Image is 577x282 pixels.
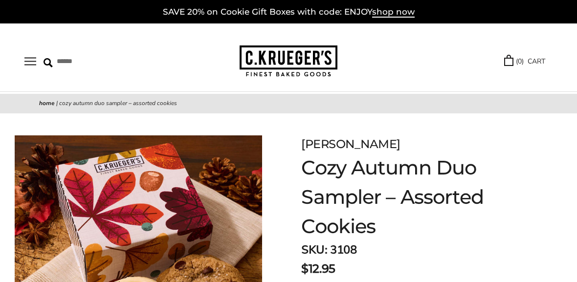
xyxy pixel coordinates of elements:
[39,99,538,108] nav: breadcrumbs
[504,56,545,67] a: (0) CART
[372,7,415,18] span: shop now
[330,242,356,258] span: 3108
[59,99,177,107] span: Cozy Autumn Duo Sampler – Assorted Cookies
[301,260,335,278] span: $12.95
[56,99,58,107] span: |
[39,99,55,107] a: Home
[44,58,53,67] img: Search
[44,54,152,69] input: Search
[301,153,528,241] h1: Cozy Autumn Duo Sampler – Assorted Cookies
[301,242,327,258] strong: SKU:
[24,57,36,65] button: Open navigation
[240,45,337,77] img: C.KRUEGER'S
[163,7,415,18] a: SAVE 20% on Cookie Gift Boxes with code: ENJOYshop now
[301,135,528,153] div: [PERSON_NAME]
